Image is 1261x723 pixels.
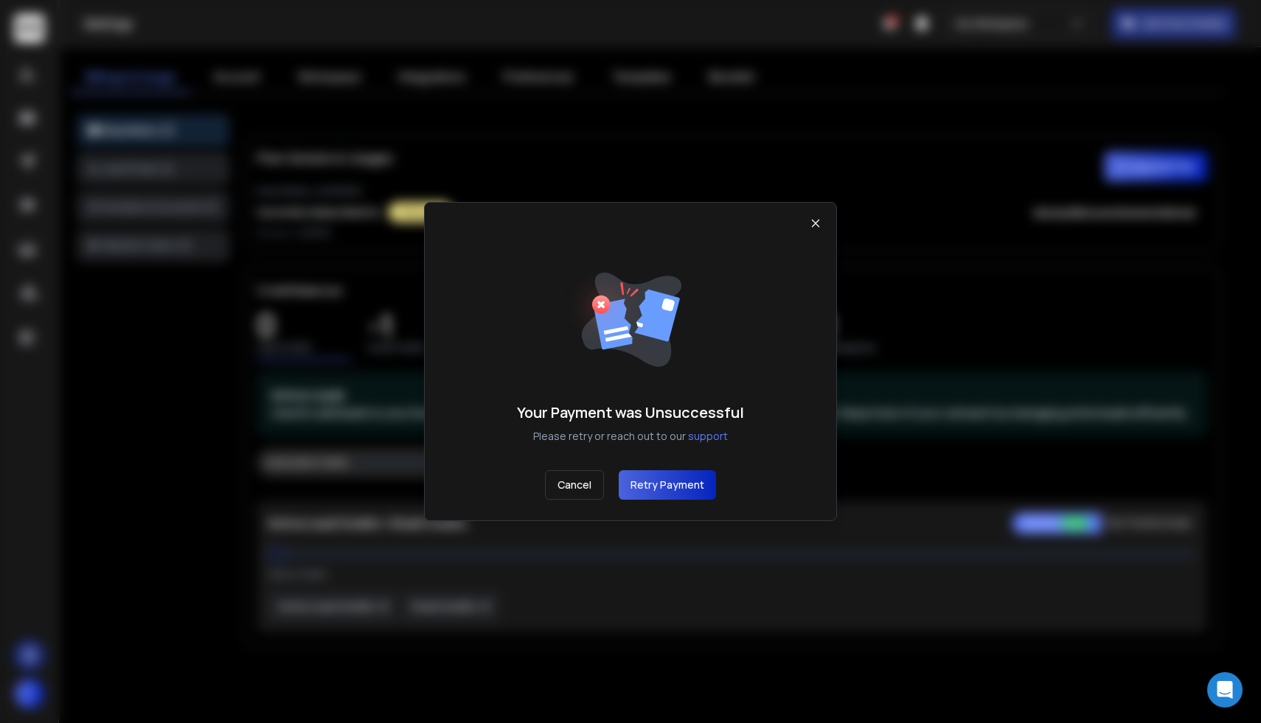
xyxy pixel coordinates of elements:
[564,253,697,385] img: image
[619,470,716,500] button: Retry Payment
[688,429,728,444] button: support
[545,470,604,500] button: Cancel
[517,402,744,423] h1: Your Payment was Unsuccessful
[517,429,744,444] p: Please retry or reach out to our
[1207,672,1243,708] div: Open Intercom Messenger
